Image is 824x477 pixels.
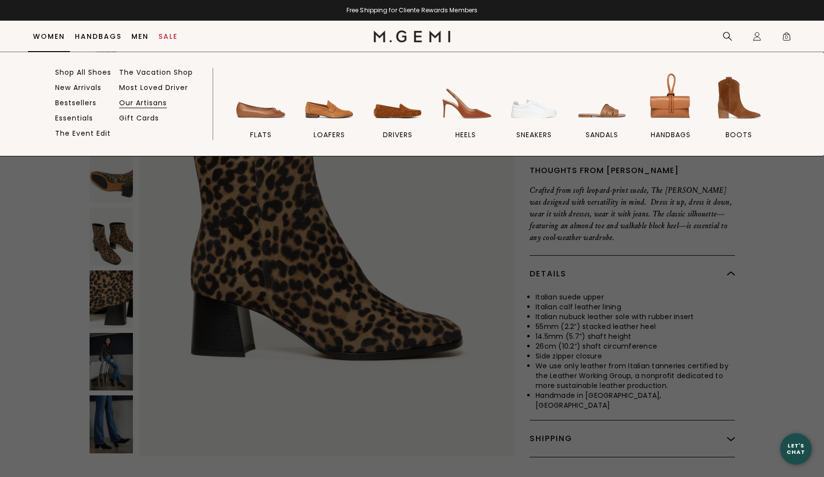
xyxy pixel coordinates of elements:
[711,70,766,125] img: BOOTS
[55,98,96,107] a: Bestsellers
[367,70,428,156] a: drivers
[55,114,93,122] a: Essentials
[780,443,812,455] div: Let's Chat
[231,70,291,156] a: flats
[504,70,565,156] a: sneakers
[131,32,149,40] a: Men
[374,30,451,42] img: M.Gemi
[507,70,562,125] img: sneakers
[119,68,193,77] a: The Vacation Shop
[572,70,633,156] a: sandals
[119,114,159,122] a: Gift Cards
[302,70,357,125] img: loafers
[55,129,111,138] a: The Event Edit
[370,70,425,125] img: drivers
[314,130,345,139] span: loafers
[119,83,188,92] a: Most Loved Driver
[586,130,618,139] span: sandals
[708,70,769,156] a: BOOTS
[574,70,630,125] img: sandals
[516,130,552,139] span: sneakers
[33,32,65,40] a: Women
[782,33,792,43] span: 0
[438,70,493,125] img: heels
[455,130,476,139] span: heels
[726,130,752,139] span: BOOTS
[55,68,111,77] a: Shop All Shoes
[250,130,272,139] span: flats
[643,70,698,125] img: handbags
[383,130,412,139] span: drivers
[436,70,496,156] a: heels
[75,32,122,40] a: Handbags
[119,98,167,107] a: Our Artisans
[651,130,691,139] span: handbags
[299,70,360,156] a: loafers
[55,83,101,92] a: New Arrivals
[640,70,701,156] a: handbags
[158,32,178,40] a: Sale
[233,70,288,125] img: flats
